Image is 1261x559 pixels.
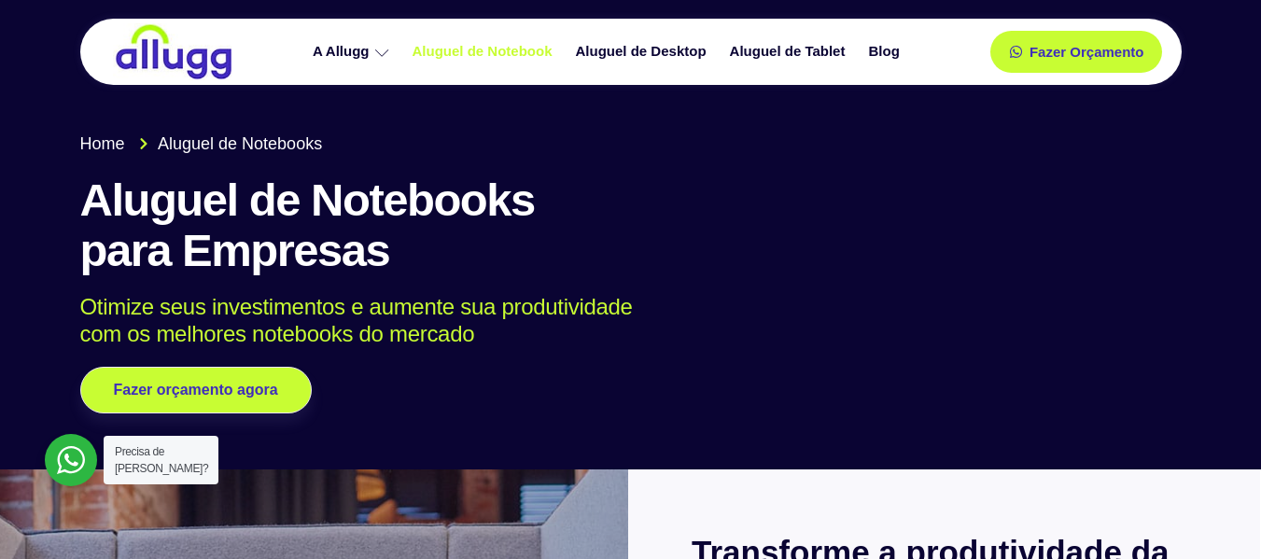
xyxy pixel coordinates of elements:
[859,35,913,68] a: Blog
[80,367,312,413] a: Fazer orçamento agora
[303,35,403,68] a: A Allugg
[990,31,1163,73] a: Fazer Orçamento
[1168,469,1261,559] iframe: Chat Widget
[721,35,860,68] a: Aluguel de Tablet
[567,35,721,68] a: Aluguel de Desktop
[153,132,322,157] span: Aluguel de Notebooks
[80,132,125,157] span: Home
[80,294,1155,348] p: Otimize seus investimentos e aumente sua produtividade com os melhores notebooks do mercado
[115,445,208,475] span: Precisa de [PERSON_NAME]?
[114,383,278,398] span: Fazer orçamento agora
[80,175,1182,276] h1: Aluguel de Notebooks para Empresas
[1030,45,1144,59] span: Fazer Orçamento
[113,23,234,80] img: locação de TI é Allugg
[403,35,567,68] a: Aluguel de Notebook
